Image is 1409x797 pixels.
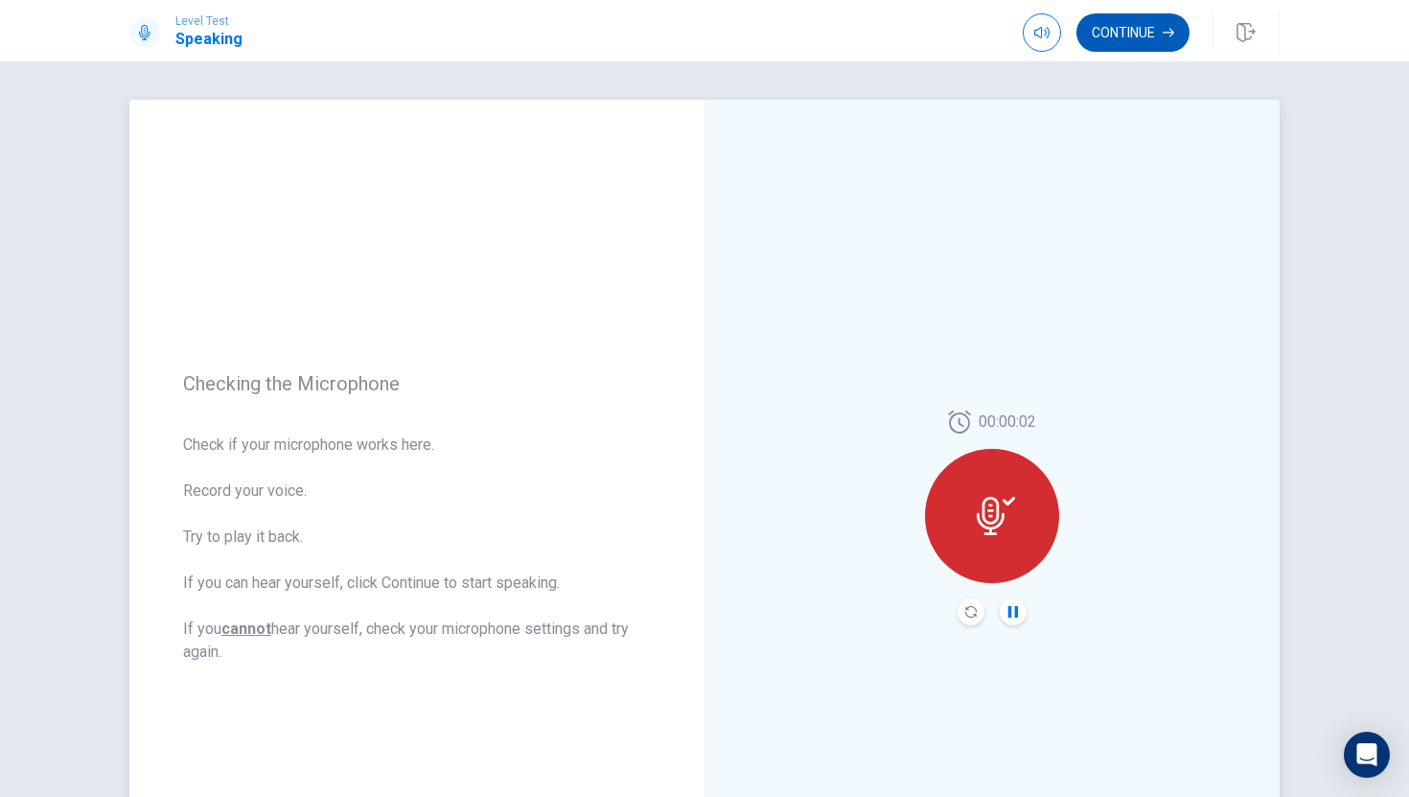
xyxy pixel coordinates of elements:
[175,14,243,28] span: Level Test
[183,372,651,395] span: Checking the Microphone
[221,620,271,638] u: cannot
[1344,732,1390,778] div: Open Intercom Messenger
[1076,13,1190,52] button: Continue
[958,598,984,625] button: Record Again
[979,410,1036,434] span: 00:00:02
[175,28,243,51] h1: Speaking
[183,434,651,664] span: Check if your microphone works here. Record your voice. Try to play it back. If you can hear your...
[1000,598,1027,625] button: Pause Audio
